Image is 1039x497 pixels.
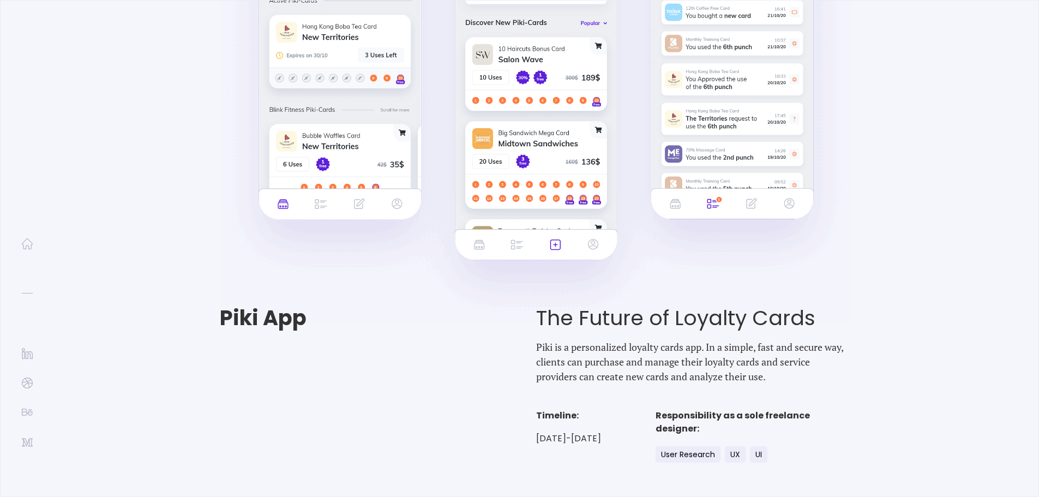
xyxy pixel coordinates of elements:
p: [DATE]-[DATE] [536,433,601,444]
h1: The Future of Loyalty Cards [536,306,852,330]
h4: Responsibility as a sole freelance designer: [656,409,852,435]
div: UI [750,446,767,463]
h4: Timeline: [536,409,601,422]
div: User Research [656,446,720,463]
div: UX [725,446,746,463]
h1: Piki App [220,306,536,330]
p: Piki is a personalized loyalty cards app. In a simple, fast and secure way, clients can purchase ... [536,340,852,384]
